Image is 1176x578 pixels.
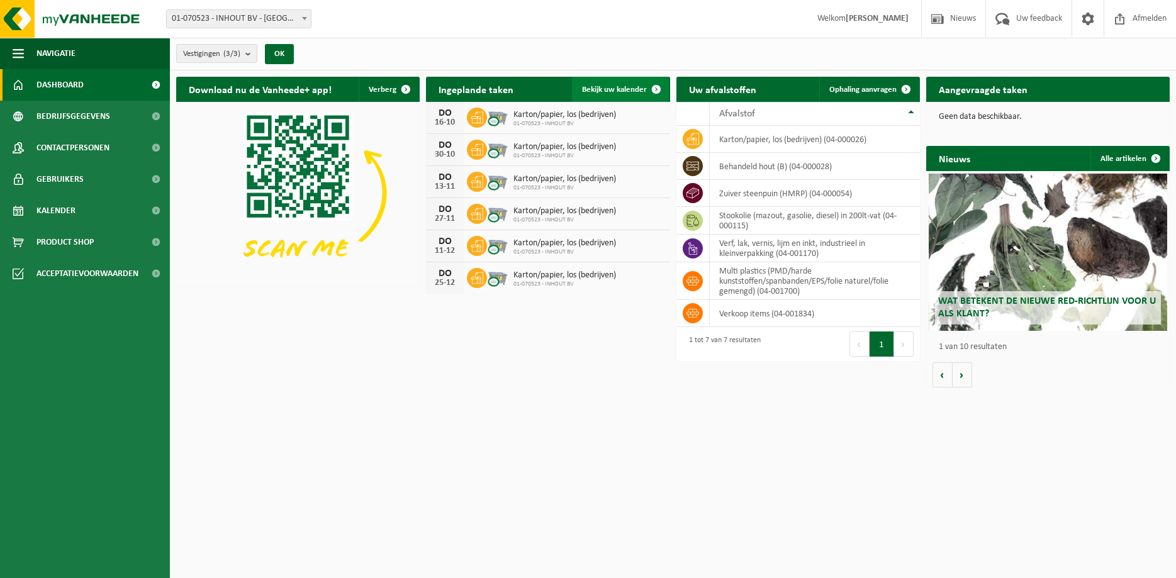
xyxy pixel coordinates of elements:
[710,262,920,300] td: multi plastics (PMD/harde kunststoffen/spanbanden/EPS/folie naturel/folie gemengd) (04-001700)
[513,238,616,248] span: Karton/papier, los (bedrijven)
[432,150,457,159] div: 30-10
[513,281,616,288] span: 01-070523 - INHOUT BV
[513,142,616,152] span: Karton/papier, los (bedrijven)
[710,153,920,180] td: behandeld hout (B) (04-000028)
[513,120,616,128] span: 01-070523 - INHOUT BV
[710,300,920,327] td: verkoop items (04-001834)
[432,269,457,279] div: DO
[359,77,418,102] button: Verberg
[870,331,894,357] button: 1
[829,86,897,94] span: Ophaling aanvragen
[36,38,76,69] span: Navigatie
[932,362,953,387] button: Vorige
[487,106,508,127] img: WB-2500-CU
[36,132,109,164] span: Contactpersonen
[369,86,396,94] span: Verberg
[710,235,920,262] td: verf, lak, vernis, lijm en inkt, industrieel in kleinverpakking (04-001170)
[487,266,508,287] img: WB-2500-CU
[36,258,138,289] span: Acceptatievoorwaarden
[223,50,240,58] count: (3/3)
[676,77,769,101] h2: Uw afvalstoffen
[183,45,240,64] span: Vestigingen
[710,180,920,207] td: zuiver steenpuin (HMRP) (04-000054)
[36,101,110,132] span: Bedrijfsgegevens
[513,152,616,160] span: 01-070523 - INHOUT BV
[167,10,311,28] span: 01-070523 - INHOUT BV - NAZARETH
[432,279,457,287] div: 25-12
[432,172,457,182] div: DO
[710,126,920,153] td: karton/papier, los (bedrijven) (04-000026)
[36,195,76,226] span: Kalender
[487,234,508,255] img: WB-2500-CU
[846,14,909,23] strong: [PERSON_NAME]
[487,170,508,191] img: WB-2500-CU
[939,343,1163,352] p: 1 van 10 resultaten
[176,77,344,101] h2: Download nu de Vanheede+ app!
[432,182,457,191] div: 13-11
[894,331,914,357] button: Next
[819,77,919,102] a: Ophaling aanvragen
[513,248,616,256] span: 01-070523 - INHOUT BV
[432,204,457,214] div: DO
[176,102,420,284] img: Download de VHEPlus App
[938,296,1156,318] span: Wat betekent de nieuwe RED-richtlijn voor u als klant?
[926,146,983,170] h2: Nieuws
[487,202,508,223] img: WB-2500-CU
[849,331,870,357] button: Previous
[939,113,1157,121] p: Geen data beschikbaar.
[926,77,1040,101] h2: Aangevraagde taken
[176,44,257,63] button: Vestigingen(3/3)
[710,207,920,235] td: stookolie (mazout, gasolie, diesel) in 200lt-vat (04-000115)
[572,77,669,102] a: Bekijk uw kalender
[36,69,84,101] span: Dashboard
[432,214,457,223] div: 27-11
[432,236,457,247] div: DO
[582,86,647,94] span: Bekijk uw kalender
[487,138,508,159] img: WB-2500-CU
[426,77,526,101] h2: Ingeplande taken
[36,164,84,195] span: Gebruikers
[432,118,457,127] div: 16-10
[1090,146,1168,171] a: Alle artikelen
[432,247,457,255] div: 11-12
[719,109,755,119] span: Afvalstof
[513,206,616,216] span: Karton/papier, los (bedrijven)
[166,9,311,28] span: 01-070523 - INHOUT BV - NAZARETH
[513,216,616,224] span: 01-070523 - INHOUT BV
[513,110,616,120] span: Karton/papier, los (bedrijven)
[513,174,616,184] span: Karton/papier, los (bedrijven)
[432,108,457,118] div: DO
[432,140,457,150] div: DO
[683,330,761,358] div: 1 tot 7 van 7 resultaten
[953,362,972,387] button: Volgende
[513,184,616,192] span: 01-070523 - INHOUT BV
[929,174,1168,331] a: Wat betekent de nieuwe RED-richtlijn voor u als klant?
[265,44,294,64] button: OK
[36,226,94,258] span: Product Shop
[513,270,616,281] span: Karton/papier, los (bedrijven)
